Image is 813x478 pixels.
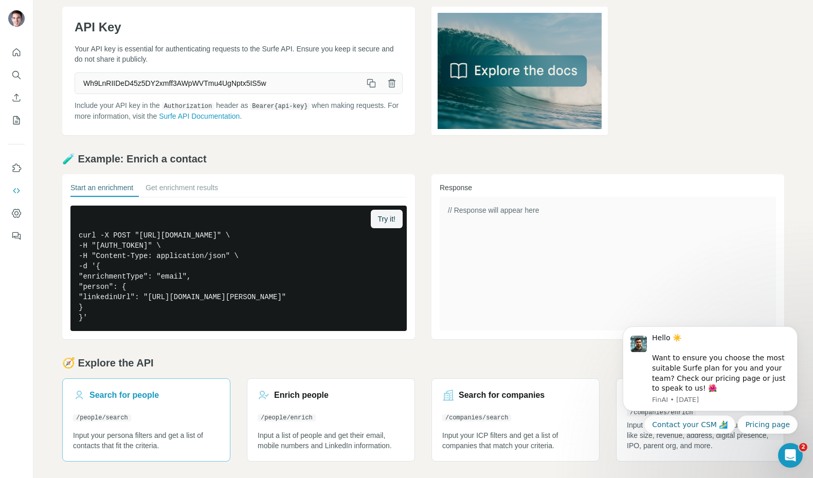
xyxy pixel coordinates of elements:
code: /people/enrich [258,414,316,421]
code: /companies/search [442,414,511,421]
a: Search for people/people/searchInput your persona filters and get a list of contacts that fit the... [62,378,230,462]
h3: Enrich people [274,389,329,401]
h3: Search for people [89,389,159,401]
span: Wh9LnRIIDeD45z5DY2xmff3AWpWVTmu4UgNptx5IS5w [75,74,361,93]
code: Authorization [162,103,214,110]
button: Enrich CSV [8,88,25,107]
button: Search [8,66,25,84]
p: Input your persona filters and get a list of contacts that fit the criteria. [73,430,220,451]
h1: API Key [75,19,403,35]
h3: Response [440,182,776,193]
iframe: Intercom live chat [778,443,803,468]
p: Include your API key in the header as when making requests. For more information, visit the . [75,100,403,121]
pre: curl -X POST "[URL][DOMAIN_NAME]" \ -H "[AUTH_TOKEN]" \ -H "Content-Type: application/json" \ -d ... [70,206,407,331]
a: Surfe API Documentation [159,112,240,120]
a: Search for companies/companies/searchInput your ICP filters and get a list of companies that matc... [431,378,600,462]
code: /people/search [73,414,131,421]
p: Input a list of people and get their email, mobile numbers and LinkedIn information. [258,430,404,451]
button: Quick start [8,43,25,62]
h3: Search for companies [459,389,545,401]
button: My lists [8,111,25,130]
h2: 🧭 Explore the API [62,356,784,370]
img: Avatar [8,10,25,27]
button: Use Surfe on LinkedIn [8,159,25,177]
button: Start an enrichment [70,182,133,197]
span: // Response will appear here [448,206,539,214]
span: 2 [799,443,807,451]
button: Dashboard [8,204,25,223]
p: Input your ICP filters and get a list of companies that match your criteria. [442,430,589,451]
button: Get enrichment results [146,182,218,197]
button: Feedback [8,227,25,245]
p: Your API key is essential for authenticating requests to the Surfe API. Ensure you keep it secure... [75,44,403,64]
button: Try it! [371,210,403,228]
span: Try it! [378,214,395,224]
button: Use Surfe API [8,181,25,200]
h2: 🧪 Example: Enrich a contact [62,152,784,166]
a: Enrich people/people/enrichInput a list of people and get their email, mobile numbers and LinkedI... [247,378,415,462]
iframe: Intercom notifications message [607,317,813,440]
code: Bearer {api-key} [250,103,310,110]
